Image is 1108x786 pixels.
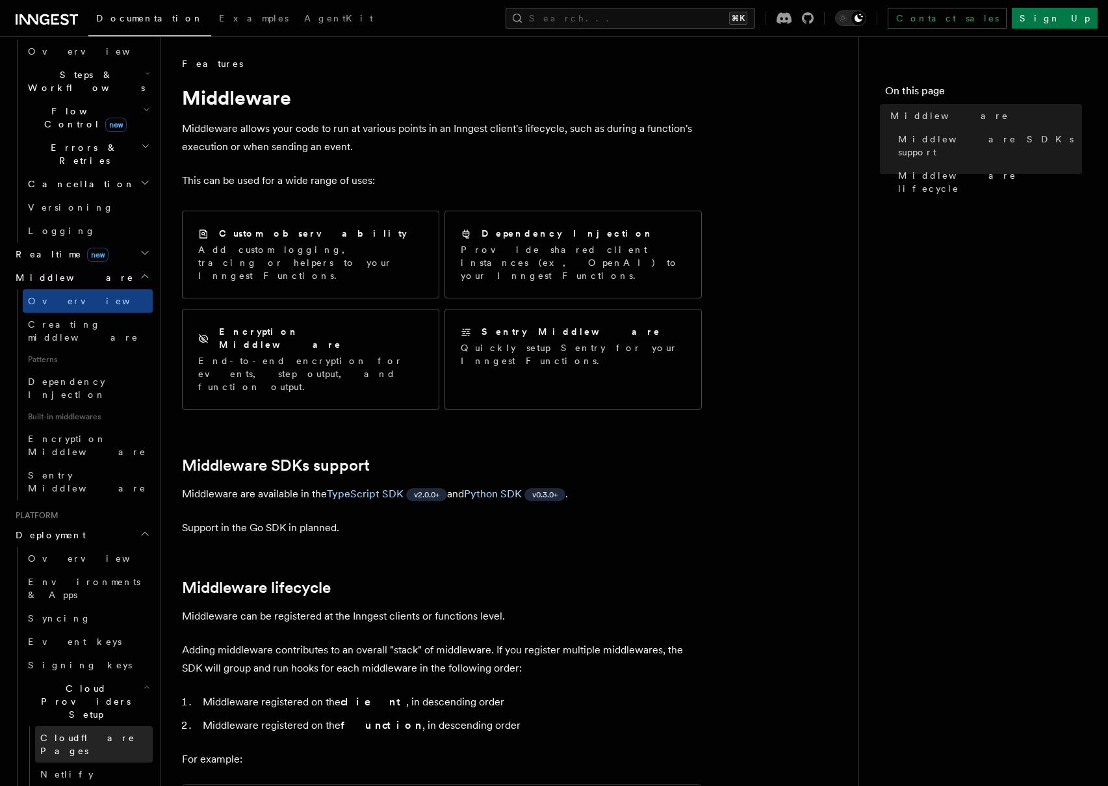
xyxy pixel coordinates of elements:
a: Netlify [35,763,153,786]
a: Sentry Middleware [23,464,153,500]
a: Middleware [885,104,1082,127]
p: Quickly setup Sentry for your Inngest Functions. [461,341,686,367]
a: Overview [23,547,153,570]
li: Middleware registered on the , in descending order [199,716,702,735]
span: Realtime [10,248,109,261]
a: Sign Up [1012,8,1098,29]
a: Overview [23,289,153,313]
span: Steps & Workflows [23,68,145,94]
a: Examples [211,4,296,35]
span: Cancellation [23,177,135,190]
kbd: ⌘K [729,12,747,25]
span: Deployment [10,529,86,542]
a: Encryption Middleware [23,427,153,464]
p: Adding middleware contributes to an overall "stack" of middleware. If you register multiple middl... [182,641,702,677]
h4: On this page [885,83,1082,104]
button: Toggle dark mode [835,10,866,26]
strong: function [341,719,422,731]
a: Versioning [23,196,153,219]
span: Patterns [23,349,153,370]
a: Overview [23,40,153,63]
div: Middleware [10,289,153,500]
span: Middleware lifecycle [898,169,1082,195]
span: Encryption Middleware [28,434,146,457]
span: Cloudflare Pages [40,733,135,756]
span: Errors & Retries [23,141,141,167]
a: Environments & Apps [23,570,153,607]
div: Inngest Functions [10,40,153,242]
p: Middleware can be registered at the Inngest clients or functions level. [182,607,702,625]
a: Signing keys [23,653,153,677]
a: Custom observabilityAdd custom logging, tracing or helpers to your Inngest Functions. [182,211,439,298]
button: Steps & Workflows [23,63,153,99]
span: Logging [28,226,96,236]
a: Creating middleware [23,313,153,349]
a: Middleware SDKs support [893,127,1082,164]
span: Middleware [890,109,1009,122]
span: Syncing [28,613,91,623]
span: new [105,118,127,132]
button: Realtimenew [10,242,153,266]
span: Signing keys [28,660,132,670]
a: TypeScript SDK [327,488,404,500]
span: new [87,248,109,262]
h2: Encryption Middleware [219,325,423,351]
button: Errors & Retries [23,136,153,172]
span: Examples [219,13,289,23]
p: End-to-end encryption for events, step output, and function output. [198,354,423,393]
span: Environments & Apps [28,577,140,600]
p: This can be used for a wide range of uses: [182,172,702,190]
h2: Dependency Injection [482,227,654,240]
a: Sentry MiddlewareQuickly setup Sentry for your Inngest Functions. [444,309,702,410]
p: Middleware are available in the and . [182,485,702,503]
span: Middleware SDKs support [898,133,1082,159]
span: v0.3.0+ [532,490,558,500]
span: Overview [28,46,162,57]
h1: Middleware [182,86,702,109]
button: Middleware [10,266,153,289]
span: Cloud Providers Setup [23,682,144,721]
p: For example: [182,750,702,768]
span: Overview [28,553,162,564]
span: Documentation [96,13,203,23]
span: Event keys [28,636,122,647]
a: Syncing [23,607,153,630]
p: Middleware allows your code to run at various points in an Inngest client's lifecycle, such as du... [182,120,702,156]
span: Versioning [28,202,114,213]
span: Flow Control [23,105,143,131]
span: Built-in middlewares [23,406,153,427]
p: Add custom logging, tracing or helpers to your Inngest Functions. [198,243,423,282]
span: Dependency Injection [28,376,106,400]
span: Netlify [40,769,94,779]
h2: Sentry Middleware [482,325,661,338]
button: Cancellation [23,172,153,196]
a: Cloudflare Pages [35,726,153,763]
span: Middleware [10,271,134,284]
span: Overview [28,296,162,306]
button: Flow Controlnew [23,99,153,136]
a: Middleware lifecycle [182,579,331,597]
button: Search...⌘K [506,8,755,29]
a: Python SDK [464,488,522,500]
a: Middleware SDKs support [182,456,370,475]
p: Support in the Go SDK in planned. [182,519,702,537]
a: Event keys [23,630,153,653]
a: AgentKit [296,4,381,35]
span: Platform [10,510,58,521]
span: Features [182,57,243,70]
span: Creating middleware [28,319,138,343]
button: Cloud Providers Setup [23,677,153,726]
a: Logging [23,219,153,242]
a: Contact sales [888,8,1007,29]
a: Dependency InjectionProvide shared client instances (ex, OpenAI) to your Inngest Functions. [444,211,702,298]
a: Dependency Injection [23,370,153,406]
h2: Custom observability [219,227,407,240]
a: Encryption MiddlewareEnd-to-end encryption for events, step output, and function output. [182,309,439,410]
button: Deployment [10,523,153,547]
span: AgentKit [304,13,373,23]
li: Middleware registered on the , in descending order [199,693,702,711]
span: v2.0.0+ [414,490,439,500]
span: Sentry Middleware [28,470,146,493]
strong: client [341,696,406,708]
a: Middleware lifecycle [893,164,1082,200]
